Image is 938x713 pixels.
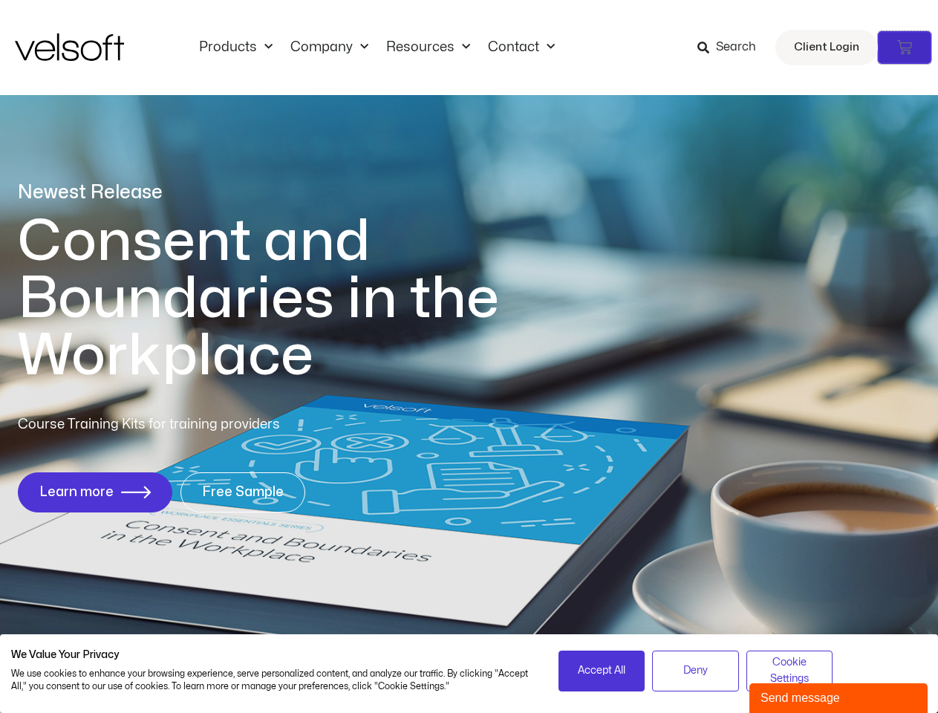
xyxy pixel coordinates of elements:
[202,485,284,500] span: Free Sample
[558,651,645,691] button: Accept all cookies
[652,651,739,691] button: Deny all cookies
[18,414,388,435] p: Course Training Kits for training providers
[18,472,172,512] a: Learn more
[11,668,536,693] p: We use cookies to enhance your browsing experience, serve personalized content, and analyze our t...
[746,651,833,691] button: Adjust cookie preferences
[479,39,564,56] a: ContactMenu Toggle
[377,39,479,56] a: ResourcesMenu Toggle
[716,38,756,57] span: Search
[683,662,708,679] span: Deny
[39,485,114,500] span: Learn more
[578,662,625,679] span: Accept All
[281,39,377,56] a: CompanyMenu Toggle
[190,39,564,56] nav: Menu
[794,38,859,57] span: Client Login
[180,472,305,512] a: Free Sample
[697,35,766,60] a: Search
[11,648,536,662] h2: We Value Your Privacy
[18,180,560,206] p: Newest Release
[15,33,124,61] img: Velsoft Training Materials
[756,654,824,688] span: Cookie Settings
[775,30,878,65] a: Client Login
[190,39,281,56] a: ProductsMenu Toggle
[18,213,560,385] h1: Consent and Boundaries in the Workplace
[749,680,931,713] iframe: chat widget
